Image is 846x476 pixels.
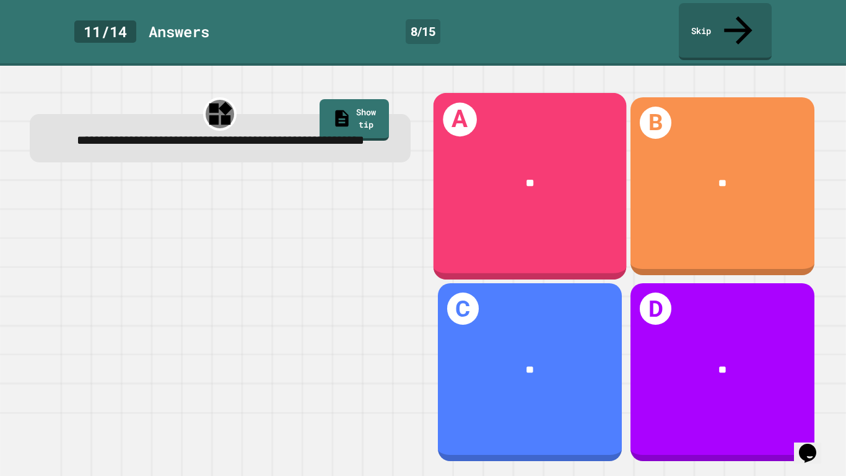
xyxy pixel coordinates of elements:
[640,107,672,139] h1: B
[406,19,440,44] div: 8 / 15
[447,293,479,325] h1: C
[149,20,209,43] div: Answer s
[74,20,136,43] div: 11 / 14
[679,3,772,60] a: Skip
[640,293,672,325] h1: D
[794,426,834,464] iframe: chat widget
[320,99,389,141] a: Show tip
[443,103,476,136] h1: A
